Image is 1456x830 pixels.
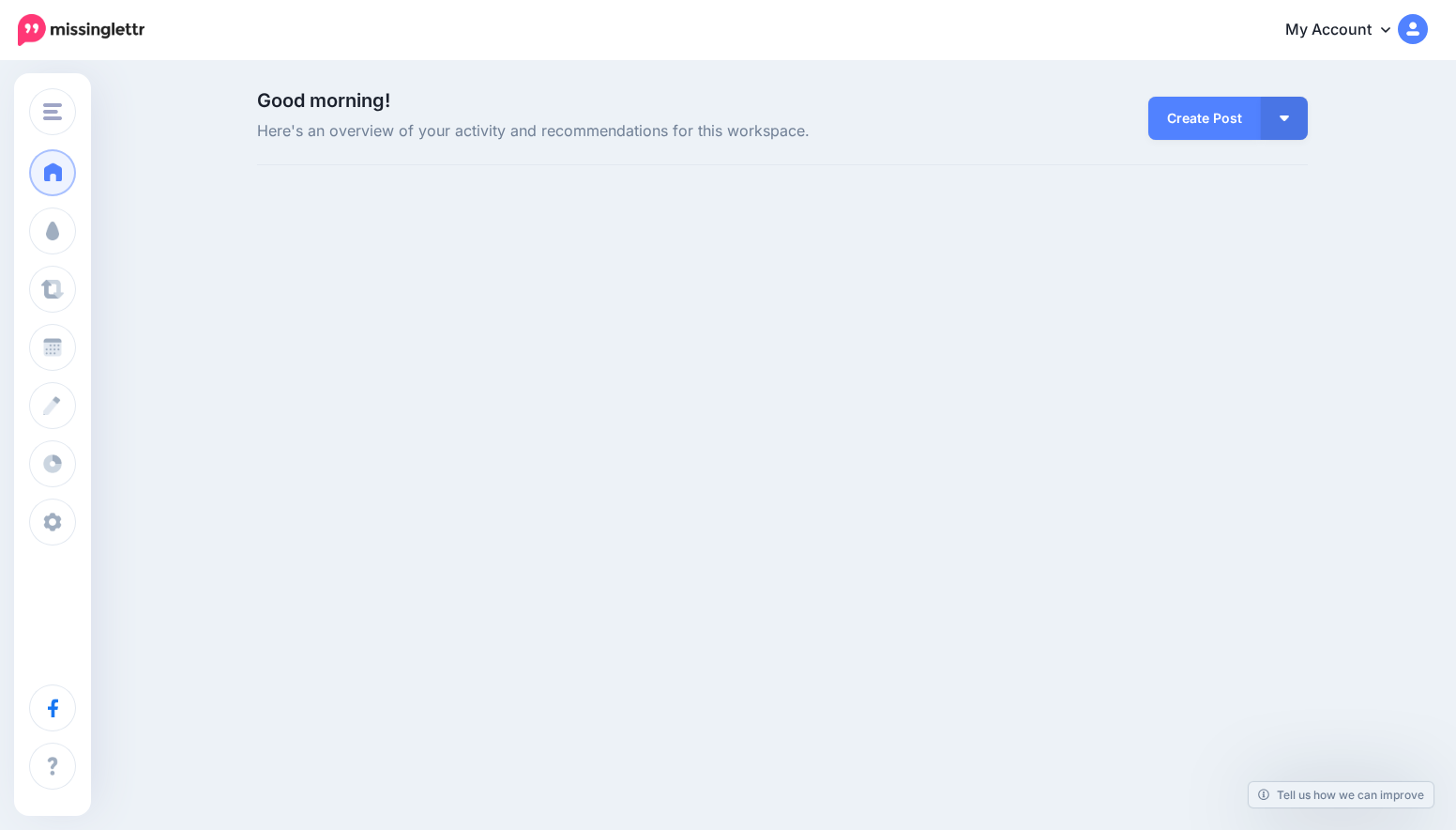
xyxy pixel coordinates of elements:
[1148,97,1261,140] a: Create Post
[1266,8,1428,54] a: My Account
[1249,782,1433,807] a: Tell us how we can improve
[257,89,390,112] span: Good morning!
[1280,115,1289,121] img: arrow-down-white.png
[257,119,948,144] span: Here's an overview of your activity and recommendations for this workspace.
[18,14,144,46] img: Missinglettr
[43,103,62,120] img: menu.png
